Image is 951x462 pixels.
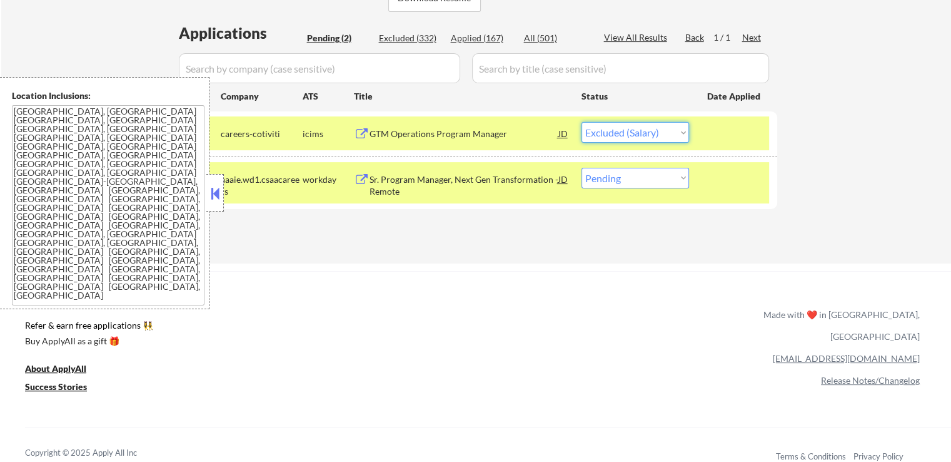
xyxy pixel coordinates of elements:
[853,451,903,461] a: Privacy Policy
[379,32,441,44] div: Excluded (332)
[713,31,742,44] div: 1 / 1
[25,447,169,459] div: Copyright © 2025 Apply All Inc
[25,334,150,350] a: Buy ApplyAll as a gift 🎁
[354,90,570,103] div: Title
[25,362,104,377] a: About ApplyAll
[25,381,87,392] u: Success Stories
[821,375,920,386] a: Release Notes/Changelog
[303,90,354,103] div: ATS
[472,53,769,83] input: Search by title (case sensitive)
[221,128,303,140] div: careers-cotiviti
[451,32,513,44] div: Applied (167)
[307,32,370,44] div: Pending (2)
[557,122,570,145] div: JD
[758,304,920,347] div: Made with ❤️ in [GEOGRAPHIC_DATA], [GEOGRAPHIC_DATA]
[25,337,150,346] div: Buy ApplyAll as a gift 🎁
[685,31,705,44] div: Back
[179,53,460,83] input: Search by company (case sensitive)
[25,380,104,396] a: Success Stories
[370,128,558,140] div: GTM Operations Program Manager
[604,31,671,44] div: View All Results
[25,289,109,310] div: ApplyAll
[25,363,86,374] u: About ApplyAll
[773,353,920,364] a: [EMAIL_ADDRESS][DOMAIN_NAME]
[776,451,846,461] a: Terms & Conditions
[221,173,303,198] div: aaaie.wd1.csaacareers
[12,90,204,102] div: Location Inclusions:
[742,31,762,44] div: Next
[557,168,570,190] div: JD
[370,173,558,198] div: Sr. Program Manager, Next Gen Transformation - Remote
[707,90,762,103] div: Date Applied
[303,173,354,186] div: workday
[581,85,689,107] div: Status
[221,90,303,103] div: Company
[303,128,354,140] div: icims
[524,32,586,44] div: All (501)
[179,26,303,41] div: Applications
[25,321,502,334] a: Refer & earn free applications 👯‍♀️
